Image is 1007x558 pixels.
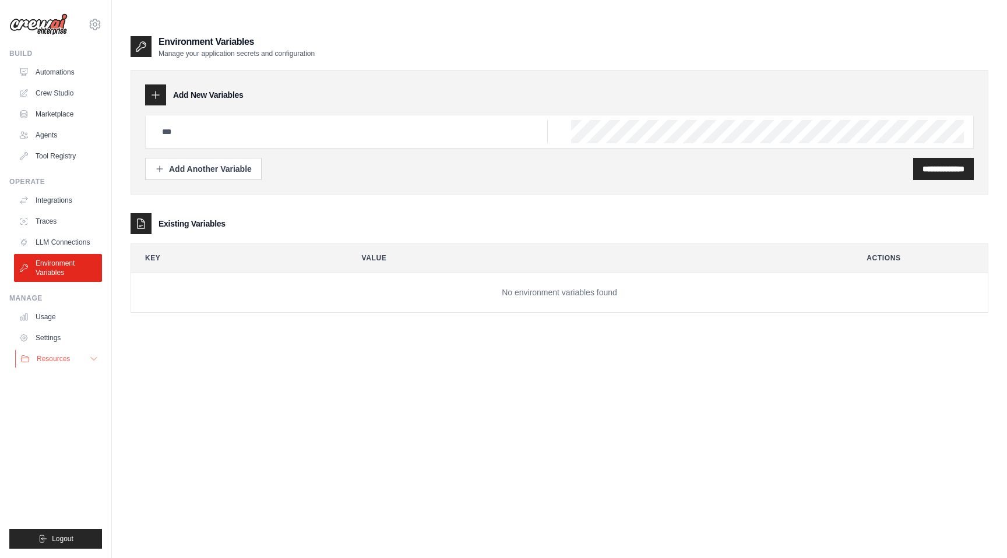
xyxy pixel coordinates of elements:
div: Operate [9,177,102,186]
span: Logout [52,534,73,543]
a: Crew Studio [14,84,102,103]
a: Agents [14,126,102,144]
a: Tool Registry [14,147,102,165]
th: Value [348,244,844,272]
a: Integrations [14,191,102,210]
a: Usage [14,308,102,326]
a: Automations [14,63,102,82]
a: Traces [14,212,102,231]
th: Actions [853,244,988,272]
span: Resources [37,354,70,363]
a: LLM Connections [14,233,102,252]
h2: Environment Variables [159,35,315,49]
h3: Add New Variables [173,89,244,101]
img: Logo [9,13,68,36]
th: Key [131,244,339,272]
button: Resources [15,349,103,368]
button: Logout [9,529,102,549]
a: Environment Variables [14,254,102,282]
div: Build [9,49,102,58]
div: Manage [9,294,102,303]
h3: Existing Variables [159,218,226,229]
div: Add Another Variable [155,163,252,175]
td: No environment variables found [131,273,988,313]
a: Marketplace [14,105,102,123]
button: Add Another Variable [145,158,262,180]
p: Manage your application secrets and configuration [159,49,315,58]
a: Settings [14,329,102,347]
